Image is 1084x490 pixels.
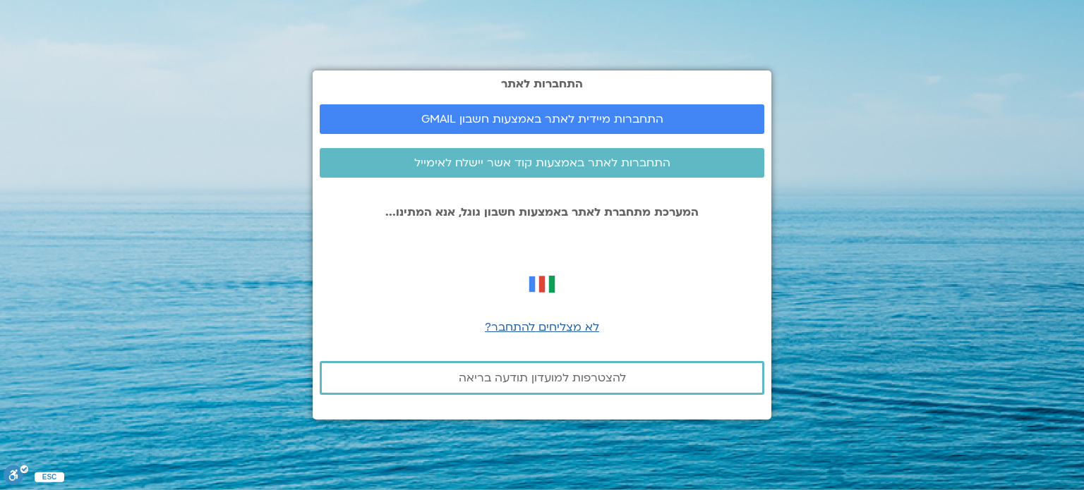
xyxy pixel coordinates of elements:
[485,319,599,335] a: לא מצליחים להתחבר?
[320,148,764,178] a: התחברות לאתר באמצעות קוד אשר יישלח לאימייל
[421,113,663,125] span: התחברות מיידית לאתר באמצעות חשבון GMAIL
[320,206,764,219] p: המערכת מתחברת לאתר באמצעות חשבון גוגל, אנא המתינו...
[320,361,764,395] a: להצטרפות למועדון תודעה בריאה
[414,157,670,169] span: התחברות לאתר באמצעות קוד אשר יישלח לאימייל
[320,104,764,134] a: התחברות מיידית לאתר באמצעות חשבון GMAIL
[320,78,764,90] h2: התחברות לאתר
[459,372,626,384] span: להצטרפות למועדון תודעה בריאה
